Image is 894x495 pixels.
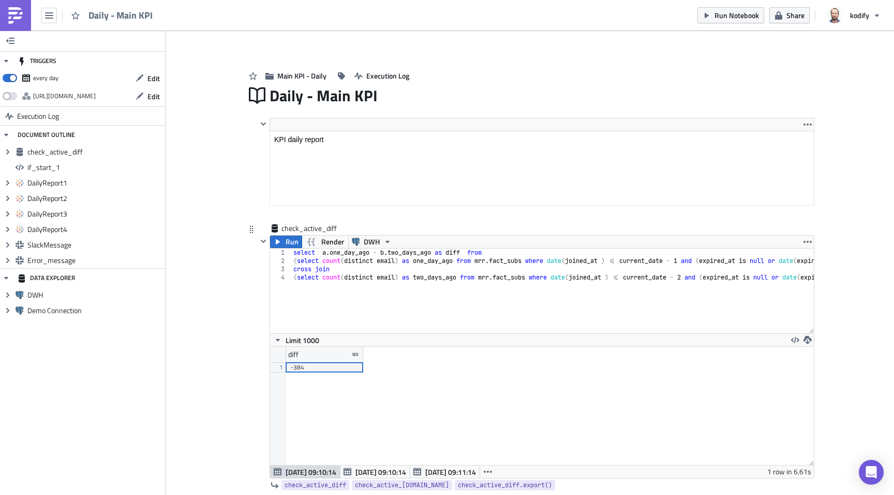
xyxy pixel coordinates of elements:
[7,7,24,24] img: PushMetrics
[697,7,764,23] button: Run Notebook
[270,273,291,282] div: 4
[130,70,165,86] button: Edit
[17,107,59,126] span: Execution Log
[130,88,165,104] button: Edit
[366,70,409,81] span: Execution Log
[27,225,162,234] span: DailyReport4
[27,209,162,219] span: DailyReport3
[33,70,58,86] div: every day
[458,480,552,490] span: check_active_diff.export()
[270,257,291,265] div: 2
[88,9,154,21] span: Daily - Main KPI
[4,4,518,12] body: Rich Text Area. Press ALT-0 for help.
[355,467,406,477] span: [DATE] 09:10:14
[455,480,555,490] a: check_active_diff.export()
[425,467,476,477] span: [DATE] 09:11:14
[859,460,884,485] div: Open Intercom Messenger
[270,236,302,248] button: Run
[277,70,326,81] span: Main KPI - Daily
[821,4,886,27] button: kodify
[27,256,162,265] span: Error_message
[291,362,358,373] div: -384
[270,86,379,105] span: Daily - Main KPI
[302,236,349,248] button: Render
[260,68,332,84] button: Main KPI - Daily
[27,163,162,172] span: if_start_1
[410,466,480,478] button: [DATE] 09:11:14
[349,68,414,84] button: Execution Log
[288,347,299,362] div: diff
[355,480,449,490] span: check_active_[DOMAIN_NAME]
[27,306,162,315] span: Demo Connection
[850,10,869,21] span: kodify
[786,10,804,21] span: Share
[364,236,380,248] span: DWH
[27,194,162,203] span: DailyReport2
[27,178,162,188] span: DailyReport1
[270,334,323,346] button: Limit 1000
[147,73,160,84] span: Edit
[257,118,270,130] button: Hide content
[270,265,291,273] div: 3
[281,223,338,234] span: check_active_diff
[348,236,395,248] button: DWH
[4,4,518,12] p: Daily KPI.
[18,126,75,144] div: DOCUMENT OUTLINE
[27,240,162,250] span: SlackMessage
[27,147,162,157] span: check_active_diff
[767,466,811,478] div: 1 row in 6.61s
[4,4,518,12] p: Error in active subscribers. No KPI report sent.
[285,480,346,490] span: check_active_diff
[321,236,344,248] span: Render
[714,10,759,21] span: Run Notebook
[826,7,843,24] img: Avatar
[286,236,299,248] span: Run
[340,466,410,478] button: [DATE] 09:10:14
[769,7,810,23] button: Share
[286,467,336,477] span: [DATE] 09:10:14
[18,269,75,287] div: DATA EXPLORER
[270,131,814,205] iframe: Rich Text Area
[27,290,162,300] span: DWH
[352,480,452,490] a: check_active_[DOMAIN_NAME]
[270,249,291,257] div: 1
[147,91,160,102] span: Edit
[270,466,340,478] button: [DATE] 09:10:14
[281,480,349,490] a: check_active_diff
[286,335,319,346] span: Limit 1000
[33,88,96,104] div: https://pushmetrics.io/api/v1/report/MeL9WZGozZ/webhook?token=1376edafa6c84120af63810cb099268a
[18,52,56,70] div: TRIGGERS
[257,235,270,247] button: Hide content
